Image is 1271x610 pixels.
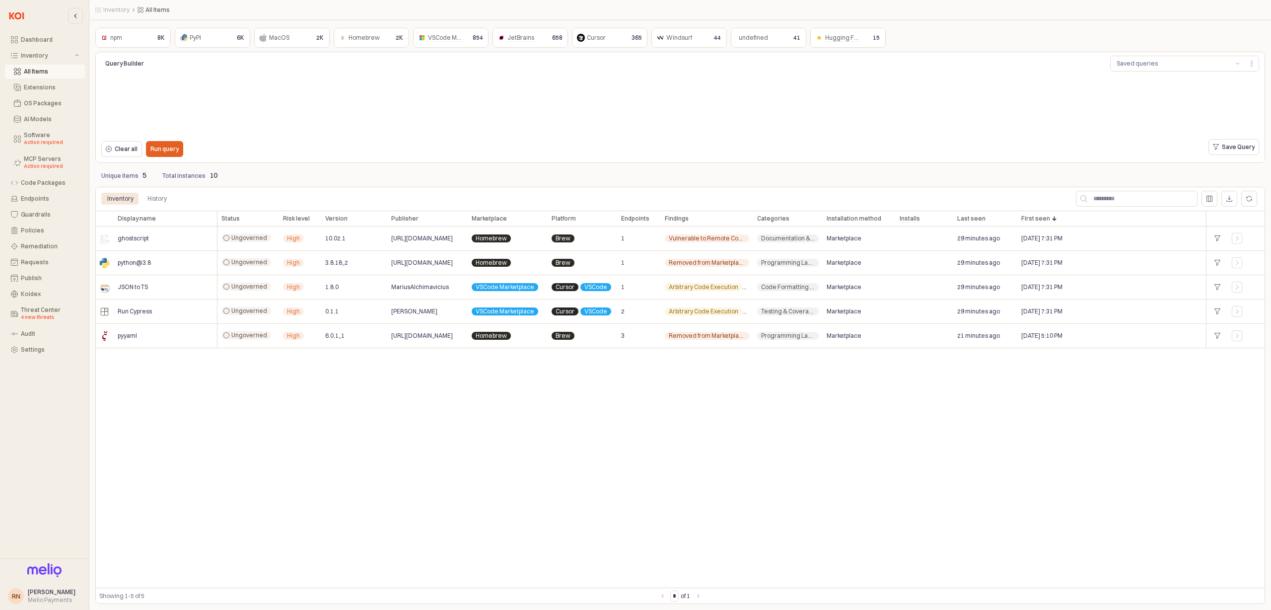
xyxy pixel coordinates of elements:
[428,34,487,42] span: VSCode Marketplace
[584,283,607,291] span: VSCode
[587,33,606,43] div: Cursor
[827,283,861,291] span: Marketplace
[24,84,79,91] div: Extensions
[28,588,75,596] span: [PERSON_NAME]
[157,33,165,42] p: 8K
[669,234,745,242] span: Vulnerable to Remote Code Execution
[101,76,1259,137] iframe: QueryBuildingItay
[231,307,267,315] span: Ungoverned
[115,145,138,153] p: Clear all
[325,332,345,340] span: 6.0.1_1
[21,313,79,321] div: 4 new threats
[118,234,149,242] span: ghostscript
[669,332,745,340] span: Removed from Marketplace
[671,591,678,602] input: Page
[556,332,570,340] span: Brew
[101,171,139,180] p: Unique items
[21,243,79,250] div: Remediation
[105,59,233,68] p: Query Builder
[757,215,789,223] span: Categories
[21,227,79,234] div: Policies
[827,307,861,315] span: Marketplace
[476,283,534,291] span: VSCode Marketplace
[24,100,79,107] div: OS Packages
[5,128,85,150] button: Software
[28,596,75,604] div: Melio Payments
[391,259,453,267] span: [URL][DOMAIN_NAME]
[221,215,240,223] span: Status
[95,28,171,48] div: npm8K
[391,332,453,340] span: [URL][DOMAIN_NAME]
[231,283,267,291] span: Ungoverned
[101,193,140,205] div: Inventory
[118,283,148,291] span: JSON to TS
[325,307,339,315] span: 0.1.1
[118,259,151,267] span: python@3.8
[1111,56,1232,71] button: Saved queries
[5,287,85,301] button: Koidex
[476,307,534,315] span: VSCode Marketplace
[473,33,483,42] p: 854
[957,332,1000,340] span: 21 minutes ago
[325,259,348,267] span: 3.8.18_2
[287,259,300,267] span: High
[731,28,806,48] div: undefined41
[110,33,122,43] div: npm
[391,283,449,291] span: MariusAlchimavicius
[231,258,267,266] span: Ungoverned
[190,33,201,43] div: PyPI
[5,33,85,47] button: Dashboard
[761,283,815,291] span: Code Formatting & Linting
[739,33,768,43] div: undefined
[349,33,380,43] div: Homebrew
[5,239,85,253] button: Remediation
[472,215,507,223] span: Marketplace
[95,6,875,14] nav: Breadcrumbs
[714,33,721,42] p: 44
[5,80,85,94] button: Extensions
[1210,281,1224,294] div: +
[21,330,79,337] div: Audit
[493,28,568,48] div: JetBrains658
[552,215,576,223] span: Platform
[325,215,348,223] span: Version
[793,33,800,42] p: 41
[118,215,156,223] span: Display name
[287,332,300,340] span: High
[552,33,563,42] p: 658
[1021,283,1062,291] span: [DATE] 7:31 PM
[1021,332,1062,340] span: [DATE] 5:10 PM
[8,588,24,604] button: RN
[5,327,85,341] button: Audit
[5,176,85,190] button: Code Packages
[24,68,79,75] div: All Items
[827,234,861,242] span: Marketplace
[413,28,489,48] div: VSCode Marketplace854
[142,170,146,181] p: 5
[12,591,20,601] div: RN
[21,306,79,321] div: Threat Center
[556,307,574,315] span: Cursor
[761,234,815,242] span: Documentation & Format Conversion
[101,141,142,157] button: Clear all
[669,259,745,267] span: Removed from Marketplace
[827,332,861,340] span: Marketplace
[761,332,815,340] span: Programming Language Tools
[287,307,300,315] span: High
[1208,139,1259,155] button: Save Query
[24,139,79,147] div: Action required
[476,332,507,340] span: Homebrew
[283,215,310,223] span: Risk level
[957,307,1000,315] span: 29 minutes ago
[669,307,738,315] span: Arbitrary Code Execution
[24,116,79,123] div: AI Models
[5,96,85,110] button: OS Packages
[621,215,649,223] span: Endpoints
[827,259,861,267] span: Marketplace
[507,34,534,42] span: JetBrains
[748,307,821,315] span: Shell Command Execution
[325,283,339,291] span: 1.8.0
[1232,56,1244,71] button: Show suggestions
[141,193,173,205] div: History
[5,303,85,325] button: Threat Center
